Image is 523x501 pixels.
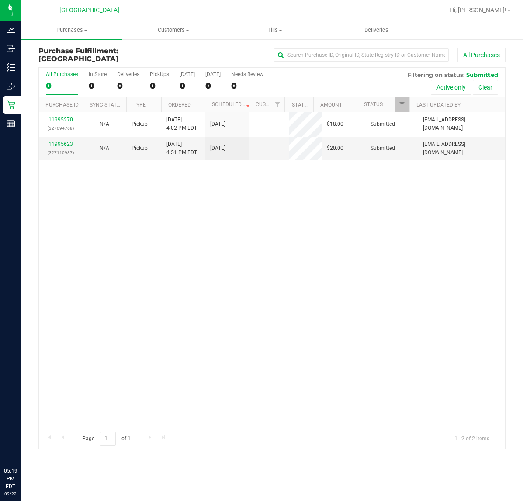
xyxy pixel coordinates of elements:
span: [GEOGRAPHIC_DATA] [59,7,119,14]
p: 05:19 PM EDT [4,467,17,491]
div: 0 [150,81,169,91]
a: Scheduled [212,101,252,107]
div: 0 [180,81,195,91]
input: 1 [100,432,116,446]
span: Customers [123,26,223,34]
span: Filtering on status: [408,71,464,78]
span: [GEOGRAPHIC_DATA] [38,55,118,63]
span: Submitted [371,120,395,128]
inline-svg: Outbound [7,82,15,90]
div: In Store [89,71,107,77]
a: Deliveries [326,21,427,39]
div: Deliveries [117,71,139,77]
input: Search Purchase ID, Original ID, State Registry ID or Customer Name... [274,48,449,62]
a: Sync Status [90,102,123,108]
a: Last Updated By [416,102,461,108]
span: [EMAIL_ADDRESS][DOMAIN_NAME] [423,140,500,157]
span: $18.00 [327,120,343,128]
button: All Purchases [457,48,506,62]
span: Not Applicable [100,145,109,151]
a: Purchase ID [45,102,79,108]
span: Pickup [132,120,148,128]
span: Tills [225,26,325,34]
button: Clear [473,80,498,95]
a: Filter [270,97,284,112]
a: Filter [395,97,409,112]
a: Type [133,102,146,108]
span: Pickup [132,144,148,152]
span: Not Applicable [100,121,109,127]
div: Needs Review [231,71,263,77]
div: All Purchases [46,71,78,77]
span: 1 - 2 of 2 items [447,432,496,445]
span: [EMAIL_ADDRESS][DOMAIN_NAME] [423,116,500,132]
span: $20.00 [327,144,343,152]
button: N/A [100,144,109,152]
a: Amount [320,102,342,108]
button: N/A [100,120,109,128]
button: Active only [431,80,471,95]
span: [DATE] [210,144,225,152]
inline-svg: Retail [7,100,15,109]
a: Tills [224,21,326,39]
span: Hi, [PERSON_NAME]! [450,7,506,14]
a: 11995270 [48,117,73,123]
a: Customer [256,101,283,107]
inline-svg: Reports [7,119,15,128]
div: [DATE] [180,71,195,77]
inline-svg: Inbound [7,44,15,53]
span: [DATE] 4:02 PM EDT [166,116,197,132]
div: 0 [205,81,221,91]
p: 09/23 [4,491,17,497]
a: 11995623 [48,141,73,147]
div: [DATE] [205,71,221,77]
div: 0 [46,81,78,91]
h3: Purchase Fulfillment: [38,47,194,62]
div: 0 [89,81,107,91]
iframe: Resource center [9,431,35,457]
span: [DATE] [210,120,225,128]
p: (327094768) [44,124,77,132]
inline-svg: Inventory [7,63,15,72]
a: Purchases [21,21,122,39]
span: Submitted [371,144,395,152]
span: Submitted [466,71,498,78]
inline-svg: Analytics [7,25,15,34]
div: PickUps [150,71,169,77]
span: Page of 1 [75,432,138,446]
div: 0 [231,81,263,91]
a: Customers [122,21,224,39]
div: 0 [117,81,139,91]
a: Ordered [168,102,191,108]
p: (327110987) [44,149,77,157]
span: Deliveries [353,26,400,34]
a: State Registry ID [292,102,338,108]
span: Purchases [21,26,122,34]
span: [DATE] 4:51 PM EDT [166,140,197,157]
a: Status [364,101,383,107]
